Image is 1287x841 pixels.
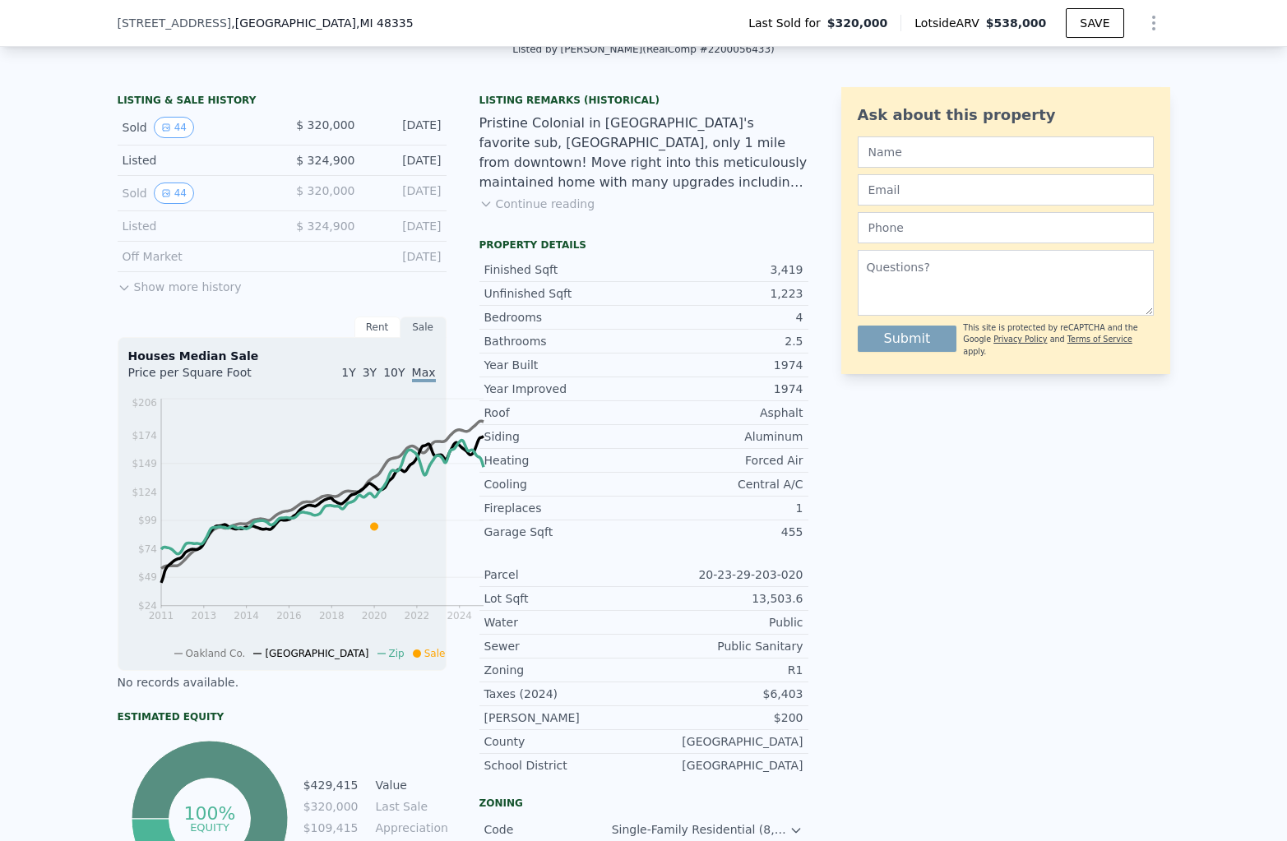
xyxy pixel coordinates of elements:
td: Value [373,776,447,794]
a: Terms of Service [1067,335,1132,344]
div: LISTING & SALE HISTORY [118,94,447,110]
div: Aluminum [644,428,803,445]
div: Year Built [484,357,644,373]
span: Max [412,366,436,382]
tspan: 2014 [234,610,259,622]
div: 3,419 [644,261,803,278]
div: Roof [484,404,644,421]
span: , MI 48335 [356,16,414,30]
tspan: 2022 [404,610,429,622]
div: Bathrooms [484,333,644,349]
div: 1974 [644,381,803,397]
div: Single-Family Residential (8,500 sqft) [612,821,790,838]
span: , [GEOGRAPHIC_DATA] [231,15,413,31]
div: [DATE] [368,218,442,234]
div: Ask about this property [858,104,1154,127]
tspan: $99 [138,515,157,526]
div: [DATE] [368,117,442,138]
button: Show more history [118,272,242,295]
div: Price per Square Foot [128,364,282,390]
span: 10Y [383,366,405,379]
div: Sewer [484,638,644,654]
div: Off Market [123,248,269,265]
button: View historical data [154,183,194,204]
div: Garage Sqft [484,524,644,540]
div: Estimated Equity [118,710,447,723]
input: Phone [858,212,1154,243]
tspan: equity [190,820,229,833]
tspan: 2011 [148,610,174,622]
tspan: $24 [138,600,157,612]
div: Finished Sqft [484,261,644,278]
div: Forced Air [644,452,803,469]
div: Public Sanitary [644,638,803,654]
a: Privacy Policy [993,335,1047,344]
tspan: $74 [138,543,157,555]
div: Listing Remarks (Historical) [479,94,808,107]
tspan: 100% [184,803,236,824]
span: Lotside ARV [914,15,985,31]
div: 20-23-29-203-020 [644,566,803,583]
div: [PERSON_NAME] [484,709,644,726]
td: $109,415 [303,819,359,837]
div: [DATE] [368,152,442,169]
div: [GEOGRAPHIC_DATA] [644,757,803,774]
input: Email [858,174,1154,206]
div: R1 [644,662,803,678]
span: $ 320,000 [296,118,354,132]
tspan: 2016 [276,610,302,622]
td: $429,415 [303,776,359,794]
div: Asphalt [644,404,803,421]
tspan: 2018 [318,610,344,622]
div: Zoning [484,662,644,678]
span: [GEOGRAPHIC_DATA] [265,648,368,659]
div: Unfinished Sqft [484,285,644,302]
div: Year Improved [484,381,644,397]
div: 1974 [644,357,803,373]
div: County [484,733,644,750]
div: Parcel [484,566,644,583]
tspan: 2013 [191,610,216,622]
tspan: $124 [132,487,157,498]
span: $538,000 [986,16,1047,30]
div: Siding [484,428,644,445]
tspan: $49 [138,571,157,583]
div: 1,223 [644,285,803,302]
div: Cooling [484,476,644,492]
div: Lot Sqft [484,590,644,607]
td: Appreciation [373,819,447,837]
span: $ 324,900 [296,219,354,233]
div: Sold [123,183,269,204]
td: Last Sale [373,797,447,816]
div: Rent [354,317,400,338]
button: Submit [858,326,957,352]
div: Fireplaces [484,500,644,516]
div: $200 [644,709,803,726]
span: Oakland Co. [186,648,246,659]
div: 13,503.6 [644,590,803,607]
div: Property details [479,238,808,252]
div: School District [484,757,644,774]
tspan: $174 [132,430,157,441]
div: Pristine Colonial in [GEOGRAPHIC_DATA]'s favorite sub, [GEOGRAPHIC_DATA], only 1 mile from downto... [479,113,808,192]
div: Listed [123,218,269,234]
button: View historical data [154,117,194,138]
div: Code [484,821,612,838]
div: 455 [644,524,803,540]
div: No records available. [118,674,447,691]
td: $320,000 [303,797,359,816]
div: Heating [484,452,644,469]
div: Zoning [479,797,808,810]
span: 3Y [363,366,377,379]
div: 1 [644,500,803,516]
div: Listed by [PERSON_NAME] (RealComp #2200056433) [512,44,775,55]
div: Central A/C [644,476,803,492]
span: Last Sold for [748,15,827,31]
button: Continue reading [479,196,595,212]
button: SAVE [1066,8,1123,38]
div: 2.5 [644,333,803,349]
div: [DATE] [368,183,442,204]
span: Zip [389,648,405,659]
tspan: 2020 [361,610,387,622]
span: Sale [424,648,446,659]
